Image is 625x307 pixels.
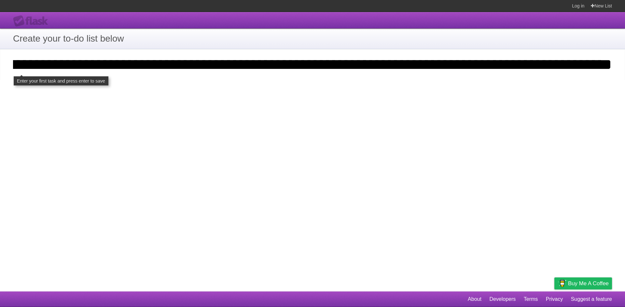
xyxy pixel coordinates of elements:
[13,32,612,45] h1: Create your to-do list below
[524,293,538,305] a: Terms
[558,278,566,289] img: Buy me a coffee
[568,278,609,289] span: Buy me a coffee
[554,277,612,289] a: Buy me a coffee
[13,15,52,27] div: Flask
[468,293,481,305] a: About
[546,293,563,305] a: Privacy
[571,293,612,305] a: Suggest a feature
[489,293,516,305] a: Developers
